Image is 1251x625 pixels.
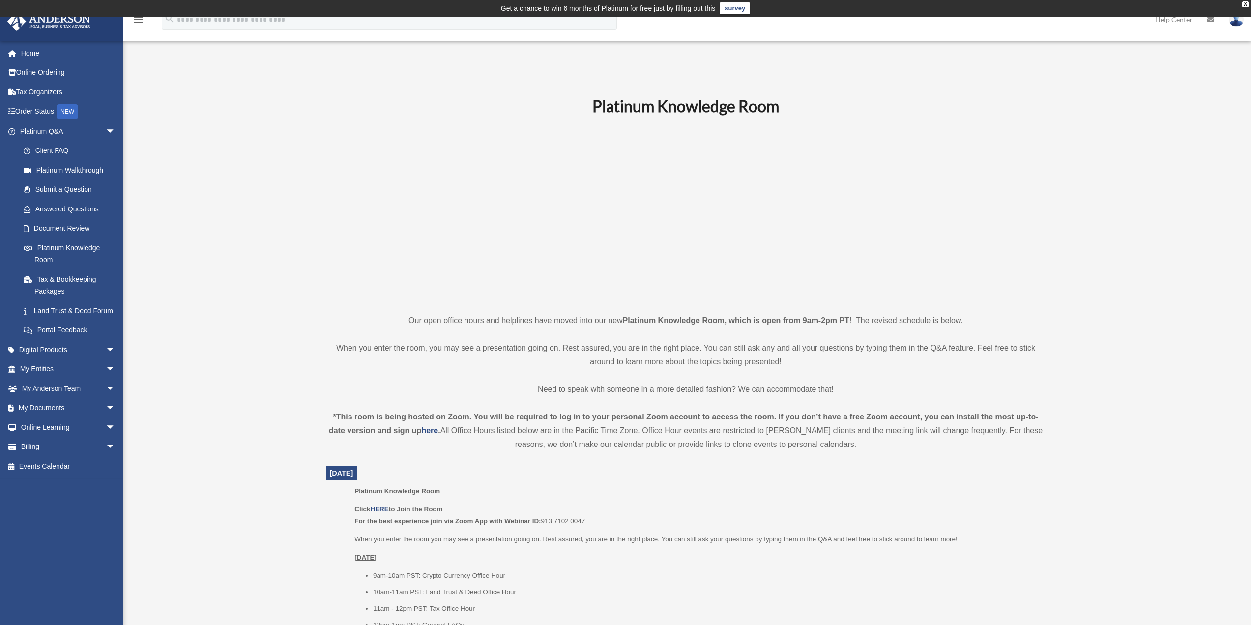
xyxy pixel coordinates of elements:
a: Online Ordering [7,63,130,83]
i: menu [133,14,145,26]
iframe: 231110_Toby_KnowledgeRoom [538,129,833,296]
a: Platinum Q&Aarrow_drop_down [7,121,130,141]
a: My Anderson Teamarrow_drop_down [7,379,130,398]
b: For the best experience join via Zoom App with Webinar ID: [354,517,541,525]
a: here [421,426,438,435]
img: User Pic [1229,12,1244,27]
strong: . [438,426,440,435]
p: Our open office hours and helplines have moved into our new ! The revised schedule is below. [326,314,1046,327]
a: menu [133,17,145,26]
a: Portal Feedback [14,321,130,340]
a: Platinum Knowledge Room [14,238,125,269]
a: Order StatusNEW [7,102,130,122]
li: 11am - 12pm PST: Tax Office Hour [373,603,1039,615]
span: [DATE] [330,469,353,477]
div: All Office Hours listed below are in the Pacific Time Zone. Office Hour events are restricted to ... [326,410,1046,451]
a: Events Calendar [7,456,130,476]
li: 9am-10am PST: Crypto Currency Office Hour [373,570,1039,582]
span: arrow_drop_down [106,398,125,418]
span: arrow_drop_down [106,417,125,438]
span: arrow_drop_down [106,340,125,360]
span: arrow_drop_down [106,379,125,399]
a: Online Learningarrow_drop_down [7,417,130,437]
a: HERE [370,506,388,513]
a: Home [7,43,130,63]
div: NEW [57,104,78,119]
a: Platinum Walkthrough [14,160,130,180]
u: [DATE] [354,554,377,561]
img: Anderson Advisors Platinum Portal [4,12,93,31]
li: 10am-11am PST: Land Trust & Deed Office Hour [373,586,1039,598]
b: Click to Join the Room [354,506,442,513]
b: Platinum Knowledge Room [592,96,779,116]
a: My Entitiesarrow_drop_down [7,359,130,379]
span: arrow_drop_down [106,437,125,457]
p: When you enter the room you may see a presentation going on. Rest assured, you are in the right p... [354,534,1039,545]
div: close [1242,1,1249,7]
div: Get a chance to win 6 months of Platinum for free just by filling out this [501,2,716,14]
strong: *This room is being hosted on Zoom. You will be required to log in to your personal Zoom account ... [329,413,1039,435]
strong: Platinum Knowledge Room, which is open from 9am-2pm PT [623,316,849,325]
span: Platinum Knowledge Room [354,487,440,495]
a: survey [720,2,750,14]
a: Tax Organizers [7,82,130,102]
a: Billingarrow_drop_down [7,437,130,457]
a: Land Trust & Deed Forum [14,301,130,321]
a: Document Review [14,219,130,238]
a: Tax & Bookkeeping Packages [14,269,130,301]
p: Need to speak with someone in a more detailed fashion? We can accommodate that! [326,383,1046,396]
p: 913 7102 0047 [354,504,1039,527]
span: arrow_drop_down [106,121,125,142]
a: My Documentsarrow_drop_down [7,398,130,418]
span: arrow_drop_down [106,359,125,380]
p: When you enter the room, you may see a presentation going on. Rest assured, you are in the right ... [326,341,1046,369]
a: Answered Questions [14,199,130,219]
i: search [164,13,175,24]
a: Submit a Question [14,180,130,200]
a: Digital Productsarrow_drop_down [7,340,130,359]
a: Client FAQ [14,141,130,161]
